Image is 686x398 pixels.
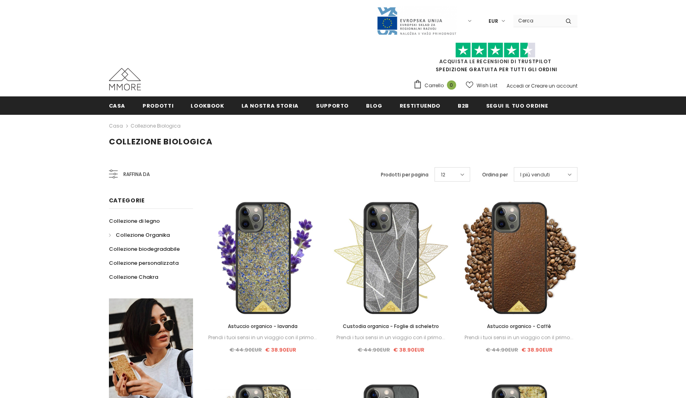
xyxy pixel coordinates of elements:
[366,96,382,114] a: Blog
[461,322,577,331] a: Astuccio organico - Caffè
[439,58,551,65] a: Acquista le recensioni di TrustPilot
[109,228,170,242] a: Collezione Organika
[228,323,298,330] span: Astuccio organico - lavanda
[109,270,158,284] a: Collezione Chakra
[109,96,126,114] a: Casa
[489,17,498,25] span: EUR
[109,121,123,131] a: Casa
[531,82,577,89] a: Creare un account
[333,333,449,342] div: Prendi i tuoi sensi in un viaggio con il primo...
[241,96,299,114] a: La nostra storia
[513,15,559,26] input: Search Site
[461,333,577,342] div: Prendi i tuoi sensi in un viaggio con il primo...
[143,96,173,114] a: Prodotti
[109,136,213,147] span: Collezione biologica
[413,80,460,92] a: Carrello 0
[229,346,262,354] span: € 44.90EUR
[109,102,126,110] span: Casa
[109,217,160,225] span: Collezione di legno
[424,82,444,90] span: Carrello
[413,46,577,73] span: SPEDIZIONE GRATUITA PER TUTTI GLI ORDINI
[507,82,524,89] a: Accedi
[477,82,497,90] span: Wish List
[366,102,382,110] span: Blog
[109,259,179,267] span: Collezione personalizzata
[109,273,158,281] span: Collezione Chakra
[447,80,456,90] span: 0
[458,102,469,110] span: B2B
[316,102,349,110] span: supporto
[191,102,224,110] span: Lookbook
[358,346,390,354] span: € 44.90EUR
[466,78,497,92] a: Wish List
[487,323,551,330] span: Astuccio organico - Caffè
[123,170,150,179] span: Raffina da
[109,68,141,90] img: Casi MMORE
[131,122,181,129] a: Collezione biologica
[191,96,224,114] a: Lookbook
[109,256,179,270] a: Collezione personalizzata
[486,346,518,354] span: € 44.90EUR
[376,6,457,36] img: Javni Razpis
[343,323,439,330] span: Custodia organica - Foglie di scheletro
[333,322,449,331] a: Custodia organica - Foglie di scheletro
[393,346,424,354] span: € 38.90EUR
[521,346,553,354] span: € 38.90EUR
[109,242,180,256] a: Collezione biodegradabile
[486,102,548,110] span: Segui il tuo ordine
[376,17,457,24] a: Javni Razpis
[109,196,145,204] span: Categorie
[109,214,160,228] a: Collezione di legno
[486,96,548,114] a: Segui il tuo ordine
[241,102,299,110] span: La nostra storia
[458,96,469,114] a: B2B
[143,102,173,110] span: Prodotti
[400,96,441,114] a: Restituendo
[381,171,428,179] label: Prodotti per pagina
[265,346,296,354] span: € 38.90EUR
[520,171,550,179] span: I più venduti
[441,171,445,179] span: 12
[109,245,180,253] span: Collezione biodegradabile
[116,231,170,239] span: Collezione Organika
[205,333,321,342] div: Prendi i tuoi sensi in un viaggio con il primo...
[525,82,530,89] span: or
[316,96,349,114] a: supporto
[205,322,321,331] a: Astuccio organico - lavanda
[455,42,535,58] img: Fidati di Pilot Stars
[482,171,508,179] label: Ordina per
[400,102,441,110] span: Restituendo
